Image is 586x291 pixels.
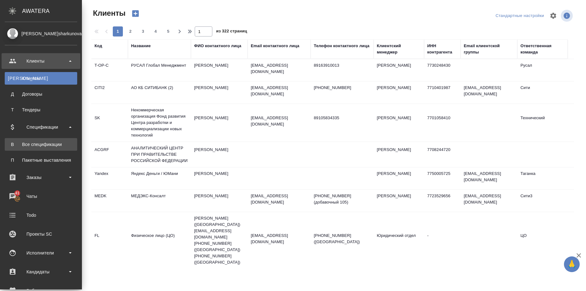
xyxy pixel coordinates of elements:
td: Яндекс Деньги / ЮМани [128,167,191,189]
td: 7730248430 [424,59,461,81]
td: [PERSON_NAME] ([GEOGRAPHIC_DATA]) [EMAIL_ADDRESS][DOMAIN_NAME] [PHONE_NUMBER] ([GEOGRAPHIC_DATA])... [191,212,248,269]
td: [PERSON_NAME] [374,81,424,104]
button: 3 [138,26,148,36]
td: ЦО [517,229,568,251]
span: 4 [151,28,161,35]
td: - [424,229,461,251]
div: Чаты [5,192,77,201]
td: Юридический отдел [374,229,424,251]
a: ТТендеры [5,104,77,116]
td: АО КБ СИТИБАНК (2) [128,81,191,104]
td: Таганка [517,167,568,189]
p: [EMAIL_ADDRESS][DOMAIN_NAME] [251,85,307,97]
div: Тендеры [8,107,74,113]
td: Сити3 [517,190,568,212]
button: 5 [163,26,173,36]
div: Договоры [8,91,74,97]
td: [PERSON_NAME] [374,112,424,134]
div: [PERSON_NAME]sharkunova [5,30,77,37]
td: [PERSON_NAME] [374,59,424,81]
p: 89105834335 [314,115,371,121]
td: 7710401987 [424,81,461,104]
td: FL [91,229,128,251]
div: Все спецификации [8,141,74,148]
div: Email клиентской группы [464,43,514,55]
td: МЕДЭКС-Консалт [128,190,191,212]
p: [EMAIL_ADDRESS][DOMAIN_NAME] [251,62,307,75]
td: [PERSON_NAME] [191,190,248,212]
a: ППакетные выставления [5,154,77,166]
td: [PERSON_NAME] [191,167,248,189]
div: Код [95,43,102,49]
td: АНАЛИТИЧЕСКИЙ ЦЕНТР ПРИ ПРАВИТЕЛЬСТВЕ РОССИЙСКОЙ ФЕДЕРАЦИИ [128,142,191,167]
a: ДДоговоры [5,88,77,100]
span: Настроить таблицу [546,8,561,23]
div: Кандидаты [5,267,77,277]
td: T-OP-C [91,59,128,81]
div: AWATERA [22,5,82,17]
td: Технический [517,112,568,134]
span: 🙏 [566,258,577,271]
td: [EMAIL_ADDRESS][DOMAIN_NAME] [461,190,517,212]
p: [EMAIL_ADDRESS][DOMAIN_NAME] [251,232,307,245]
div: ИНН контрагента [427,43,457,55]
span: 5 [163,28,173,35]
td: [PERSON_NAME] [374,167,424,189]
td: SK [91,112,128,134]
td: 7701058410 [424,112,461,134]
td: Сити [517,81,568,104]
a: 41Чаты [2,188,80,204]
td: MEDK [91,190,128,212]
td: [EMAIL_ADDRESS][DOMAIN_NAME] [461,81,517,104]
td: [PERSON_NAME] [191,143,248,165]
button: Создать [128,8,143,19]
td: [PERSON_NAME] [374,190,424,212]
td: 7750005725 [424,167,461,189]
button: 2 [125,26,135,36]
div: Email контактного лица [251,43,299,49]
td: [PERSON_NAME] [191,59,248,81]
div: Спецификации [5,122,77,132]
div: Todo [5,210,77,220]
span: 41 [11,190,23,196]
td: РУСАЛ Глобал Менеджмент [128,59,191,81]
p: [EMAIL_ADDRESS][DOMAIN_NAME] [251,193,307,205]
div: Клиентский менеджер [377,43,421,55]
p: [EMAIL_ADDRESS][DOMAIN_NAME] [251,115,307,127]
div: Пакетные выставления [8,157,74,163]
span: Клиенты [91,8,125,18]
div: Ответственная команда [520,43,565,55]
div: Клиенты [5,56,77,66]
div: Клиенты [8,75,74,81]
a: Проекты SC [2,226,80,242]
td: [PERSON_NAME] [191,112,248,134]
p: [PHONE_NUMBER] ([GEOGRAPHIC_DATA]) [314,232,371,245]
td: Физическое лицо (ЦО) [128,229,191,251]
td: [PERSON_NAME] [374,143,424,165]
span: 3 [138,28,148,35]
div: Телефон контактного лица [314,43,370,49]
div: split button [494,11,546,21]
td: CITI2 [91,81,128,104]
td: [PERSON_NAME] [191,81,248,104]
div: ФИО контактного лица [194,43,241,49]
td: 7723529656 [424,190,461,212]
a: ВВсе спецификации [5,138,77,151]
a: Todo [2,207,80,223]
div: Проекты SC [5,229,77,239]
td: Yandex [91,167,128,189]
td: 7708244720 [424,143,461,165]
p: [PHONE_NUMBER] [314,85,371,91]
span: 2 [125,28,135,35]
td: Русал [517,59,568,81]
div: Исполнители [5,248,77,258]
td: ACGRF [91,143,128,165]
a: [PERSON_NAME]Клиенты [5,72,77,85]
div: Название [131,43,151,49]
p: 89163910013 [314,62,371,69]
button: 🙏 [564,256,580,272]
div: Заказы [5,173,77,182]
span: Посмотреть информацию [561,10,574,22]
td: [EMAIL_ADDRESS][DOMAIN_NAME] [461,167,517,189]
td: Некоммерческая организация Фонд развития Центра разработки и коммерциализации новых технологий [128,104,191,142]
